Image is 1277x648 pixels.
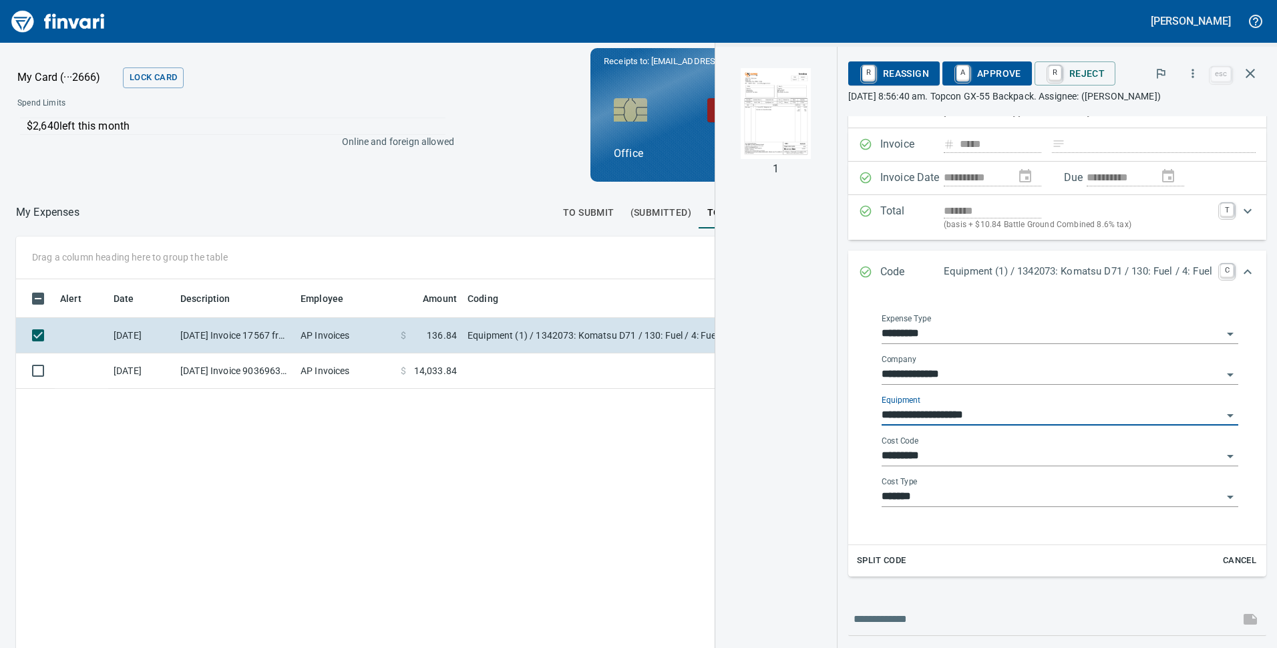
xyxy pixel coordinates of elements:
[295,353,395,389] td: AP Invoices
[859,62,929,85] span: Reassign
[848,295,1266,577] div: Expand
[175,353,295,389] td: [DATE] Invoice 90369637 from Topcon Solutions Inc (1-30481)
[401,364,406,377] span: $
[423,291,457,307] span: Amount
[16,204,79,220] p: My Expenses
[880,264,944,281] p: Code
[60,291,81,307] span: Alert
[1208,57,1266,90] span: Close invoice
[301,291,361,307] span: Employee
[848,61,940,86] button: RReassign
[8,5,108,37] img: Finvari
[882,437,918,445] label: Cost Code
[630,204,691,221] span: (Submitted)
[108,353,175,389] td: [DATE]
[1147,11,1234,31] button: [PERSON_NAME]
[462,318,796,353] td: Equipment (1) / 1342073: Komatsu D71 / 130: Fuel / 4: Fuel
[468,291,498,307] span: Coding
[848,90,1266,103] p: [DATE] 8:56:40 am. Topcon GX-55 Backpack. Assignee: ([PERSON_NAME])
[405,291,457,307] span: Amount
[773,161,779,177] p: 1
[862,65,875,80] a: R
[60,291,99,307] span: Alert
[32,251,228,264] p: Drag a column heading here to group the table
[17,97,258,110] span: Spend Limits
[707,204,758,221] span: To Review
[944,218,1212,232] p: (basis + $10.84 Battle Ground Combined 8.6% tax)
[1146,59,1175,88] button: Flag
[1221,447,1240,466] button: Open
[1045,62,1105,85] span: Reject
[130,70,177,86] span: Lock Card
[301,291,343,307] span: Employee
[1049,65,1061,80] a: R
[604,55,811,68] p: Receipts to:
[114,291,152,307] span: Date
[1035,61,1115,86] button: RReject
[880,203,944,232] p: Total
[731,68,822,159] img: Page 1
[17,69,118,86] p: My Card (···2666)
[882,355,916,363] label: Company
[414,364,457,377] span: 14,033.84
[953,62,1021,85] span: Approve
[295,318,395,353] td: AP Invoices
[1221,325,1240,343] button: Open
[854,550,910,571] button: Split Code
[27,118,445,134] p: $2,640 left this month
[956,65,969,80] a: A
[401,329,406,342] span: $
[882,315,931,323] label: Expense Type
[1218,550,1261,571] button: Cancel
[848,251,1266,295] div: Expand
[1221,365,1240,384] button: Open
[114,291,134,307] span: Date
[614,146,801,162] p: Office
[180,291,248,307] span: Description
[944,264,1212,279] p: Equipment (1) / 1342073: Komatsu D71 / 130: Fuel / 4: Fuel
[7,135,454,148] p: Online and foreign allowed
[707,98,801,123] button: Lock Card
[1221,488,1240,506] button: Open
[848,195,1266,240] div: Expand
[468,291,516,307] span: Coding
[1234,603,1266,635] span: This records your message into the invoice and notifies anyone mentioned
[1220,264,1234,277] a: C
[650,55,790,67] span: [EMAIL_ADDRESS][DOMAIN_NAME]
[882,396,920,404] label: Equipment
[882,478,918,486] label: Cost Type
[1211,67,1231,82] a: esc
[427,329,457,342] span: 136.84
[1151,14,1231,28] h5: [PERSON_NAME]
[108,318,175,353] td: [DATE]
[1220,203,1234,216] a: T
[175,318,295,353] td: [DATE] Invoice 17567 from 4K Equipment LLC (1-24316)
[123,67,184,88] button: Lock Card
[857,553,906,569] span: Split Code
[1178,59,1208,88] button: More
[563,204,614,221] span: To Submit
[1222,553,1258,569] span: Cancel
[1221,406,1240,425] button: Open
[942,61,1032,86] button: AApprove
[16,204,79,220] nav: breadcrumb
[180,291,230,307] span: Description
